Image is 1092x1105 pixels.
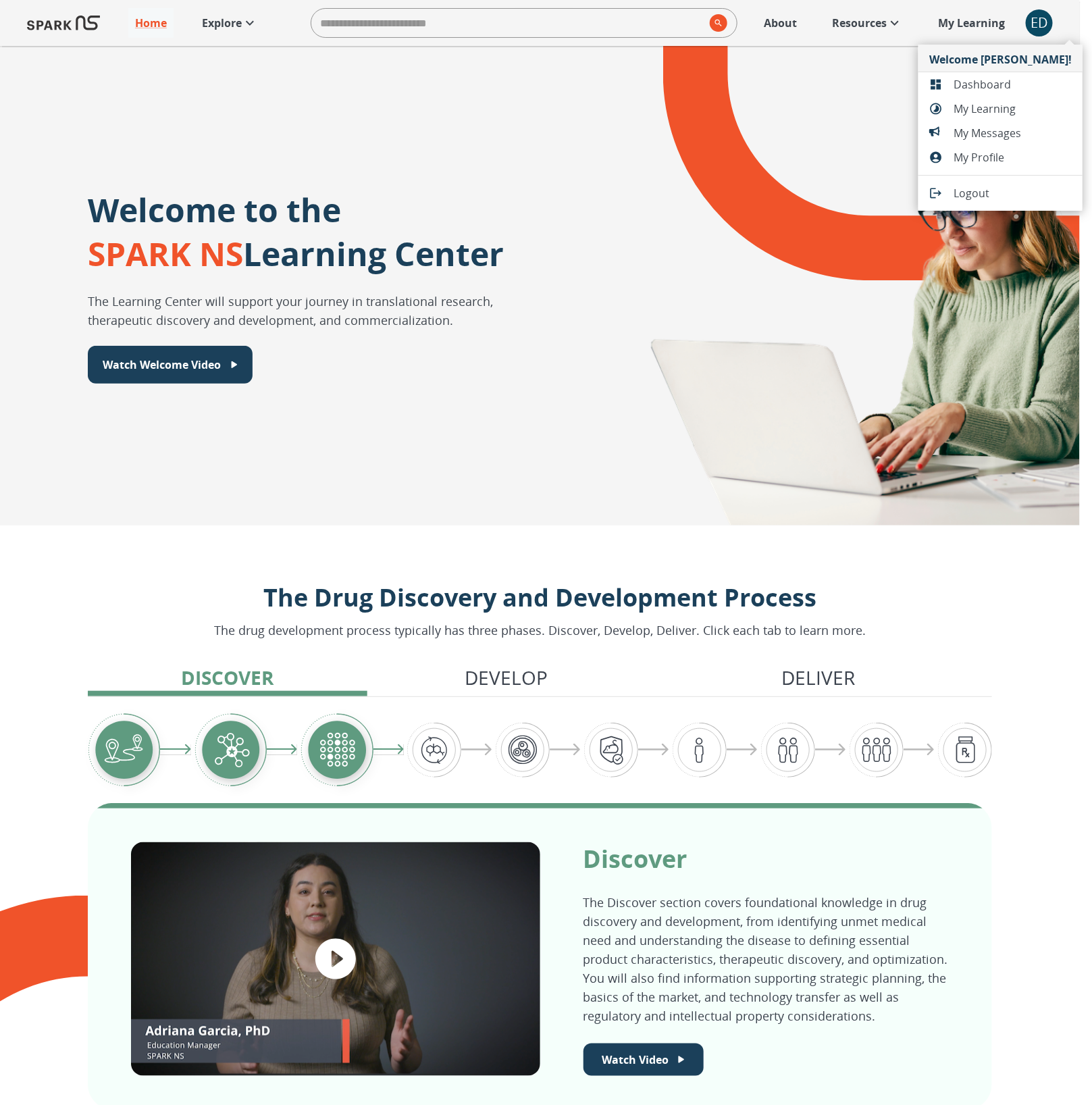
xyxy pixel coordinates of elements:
[918,45,1083,72] li: Welcome [PERSON_NAME]!
[954,185,1072,201] span: Logout
[954,149,1072,165] span: My Profile
[954,125,1072,141] span: My Messages
[954,76,1072,93] span: Dashboard
[954,101,1072,117] span: My Learning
